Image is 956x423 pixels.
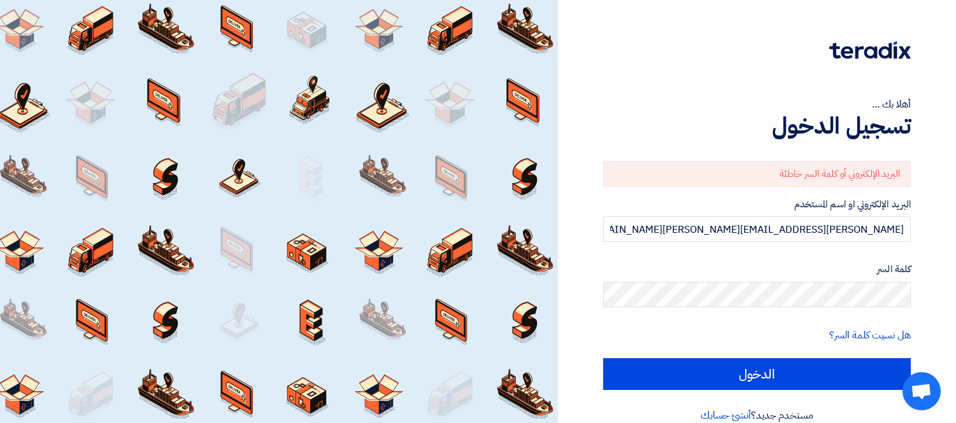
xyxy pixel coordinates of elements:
[603,161,911,187] div: البريد الإلكتروني أو كلمة السر خاطئة
[603,408,911,423] div: مستخدم جديد؟
[829,328,911,343] a: هل نسيت كلمة السر؟
[829,41,911,59] img: Teradix logo
[603,358,911,390] input: الدخول
[902,372,941,410] div: Open chat
[603,197,911,212] label: البريد الإلكتروني او اسم المستخدم
[603,216,911,242] input: أدخل بريد العمل الإلكتروني او اسم المستخدم الخاص بك ...
[603,112,911,140] h1: تسجيل الدخول
[603,262,911,277] label: كلمة السر
[603,97,911,112] div: أهلا بك ...
[701,408,751,423] a: أنشئ حسابك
